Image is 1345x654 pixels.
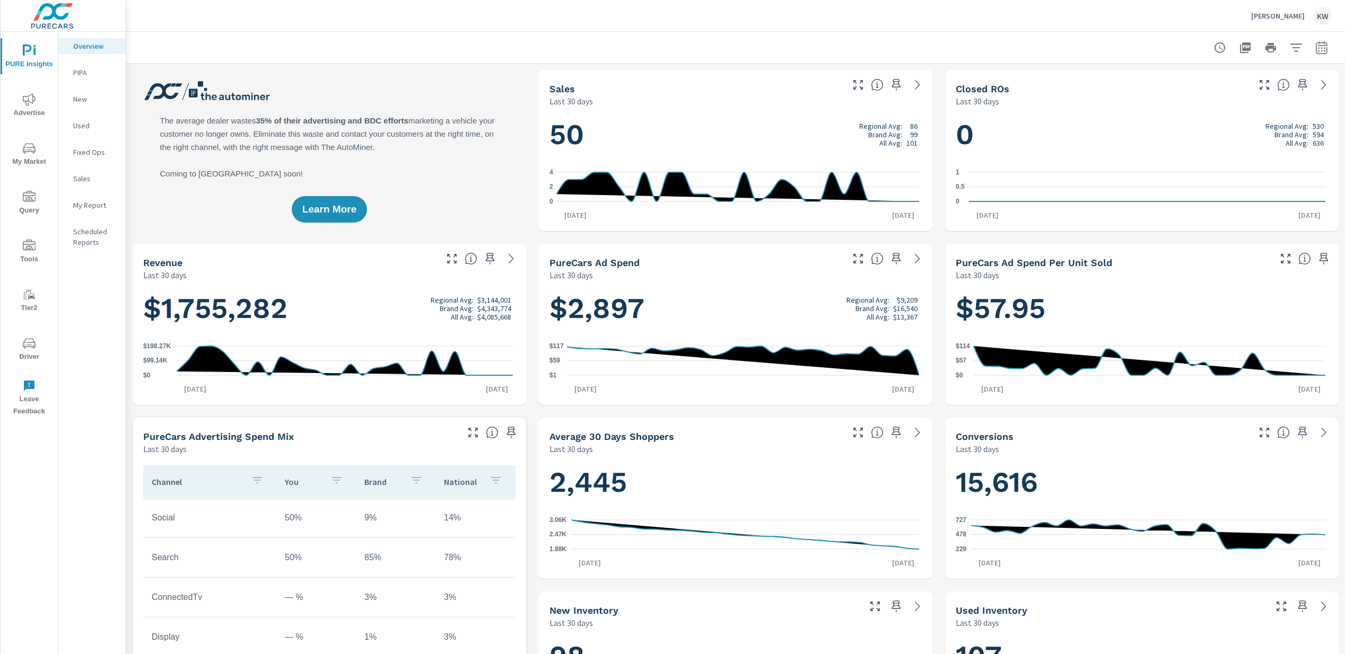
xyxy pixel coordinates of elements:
[549,605,618,616] h5: New Inventory
[477,296,511,304] p: $3,144,001
[4,240,55,266] span: Tools
[435,544,515,571] td: 78%
[143,443,187,455] p: Last 30 days
[143,505,276,531] td: Social
[549,117,922,153] h1: 50
[888,76,905,93] span: Save this to your personalized report
[143,544,276,571] td: Search
[956,257,1112,268] h5: PureCars Ad Spend Per Unit Sold
[1294,76,1311,93] span: Save this to your personalized report
[482,250,499,267] span: Save this to your personalized report
[1,32,58,422] div: nav menu
[143,269,187,281] p: Last 30 days
[1256,76,1273,93] button: Make Fullscreen
[956,464,1328,500] h1: 15,616
[956,269,999,281] p: Last 30 days
[478,384,516,394] p: [DATE]
[73,120,117,131] p: Used
[1286,37,1307,58] button: Apply Filters
[4,288,55,314] span: Tier2
[4,379,55,418] span: Leave Feedback
[956,443,999,455] p: Last 30 days
[1273,598,1290,615] button: Make Fullscreen
[956,83,1009,94] h5: Closed ROs
[549,269,593,281] p: Last 30 days
[4,191,55,217] span: Query
[956,198,959,205] text: 0
[465,424,482,441] button: Make Fullscreen
[956,616,999,629] p: Last 30 days
[868,130,902,139] p: Brand Avg:
[859,122,902,130] p: Regional Avg:
[58,91,126,107] div: New
[58,144,126,160] div: Fixed Ops
[486,426,499,439] span: This table looks at how you compare to the amount of budget you spend per channel as opposed to y...
[1277,426,1290,439] span: The number of dealer-specified goals completed by a visitor. [Source: This data is provided by th...
[444,476,481,487] p: National
[177,384,214,394] p: [DATE]
[435,584,515,611] td: 3%
[549,443,593,455] p: Last 30 days
[143,357,168,365] text: $99.14K
[73,67,117,78] p: PIPA
[1313,139,1324,147] p: 636
[58,171,126,187] div: Sales
[956,342,970,350] text: $114
[549,290,922,326] h1: $2,897
[571,558,608,568] p: [DATE]
[302,205,356,214] span: Learn More
[58,224,126,250] div: Scheduled Reports
[1315,76,1332,93] a: See more details in report
[871,426,884,439] span: A rolling 30 day total of daily Shoppers on the dealership website, averaged over the selected da...
[73,173,117,184] p: Sales
[888,424,905,441] span: Save this to your personalized report
[143,584,276,611] td: ConnectedTv
[1291,210,1328,220] p: [DATE]
[549,83,575,94] h5: Sales
[567,384,604,394] p: [DATE]
[276,584,356,611] td: — %
[885,558,922,568] p: [DATE]
[906,139,918,147] p: 101
[276,505,356,531] td: 50%
[152,476,242,487] p: Channel
[549,357,560,365] text: $59
[956,169,959,176] text: 1
[1260,37,1281,58] button: Print Report
[1294,598,1311,615] span: Save this to your personalized report
[888,250,905,267] span: Save this to your personalized report
[4,45,55,70] span: PURE Insights
[1313,130,1324,139] p: 594
[477,304,511,313] p: $4,343,774
[503,424,520,441] span: Save this to your personalized report
[885,210,922,220] p: [DATE]
[143,372,151,379] text: $0
[549,464,922,500] h1: 2,445
[276,544,356,571] td: 50%
[1291,384,1328,394] p: [DATE]
[549,616,593,629] p: Last 30 days
[850,424,867,441] button: Make Fullscreen
[58,65,126,81] div: PIPA
[440,304,474,313] p: Brand Avg:
[1277,250,1294,267] button: Make Fullscreen
[443,250,460,267] button: Make Fullscreen
[1274,130,1308,139] p: Brand Avg:
[893,313,918,321] p: $13,367
[956,431,1014,442] h5: Conversions
[356,544,435,571] td: 85%
[477,313,511,321] p: $4,085,668
[73,200,117,210] p: My Report
[909,598,926,615] a: See more details in report
[549,431,674,442] h5: Average 30 Days Shoppers
[549,183,553,191] text: 2
[1315,250,1332,267] span: Save this to your personalized report
[356,505,435,531] td: 9%
[58,38,126,54] div: Overview
[58,118,126,134] div: Used
[885,384,922,394] p: [DATE]
[1311,37,1332,58] button: Select Date Range
[1265,122,1308,130] p: Regional Avg:
[364,476,401,487] p: Brand
[909,424,926,441] a: See more details in report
